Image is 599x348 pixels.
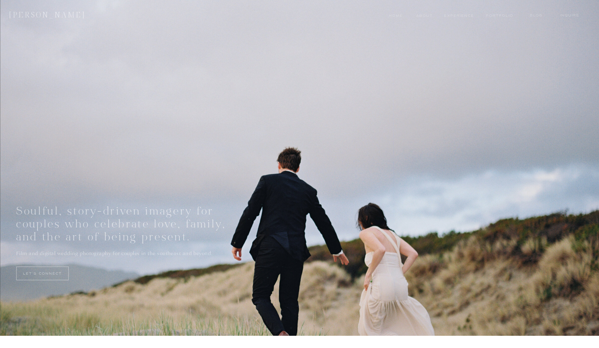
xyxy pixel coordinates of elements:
[522,13,550,18] a: blog
[16,271,69,276] a: let's connect
[557,13,582,18] a: Inquire
[16,206,237,255] h1: Soulful, story-driven imagery for couples who celebrate love, family, and the art of being present.
[444,13,470,19] a: experience
[416,13,432,19] a: About
[9,8,91,23] p: [PERSON_NAME]
[486,13,512,19] a: Portfolio
[388,13,404,19] a: Home
[16,249,228,262] p: Film and digital wedding photography for couples in the southeast and beyond.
